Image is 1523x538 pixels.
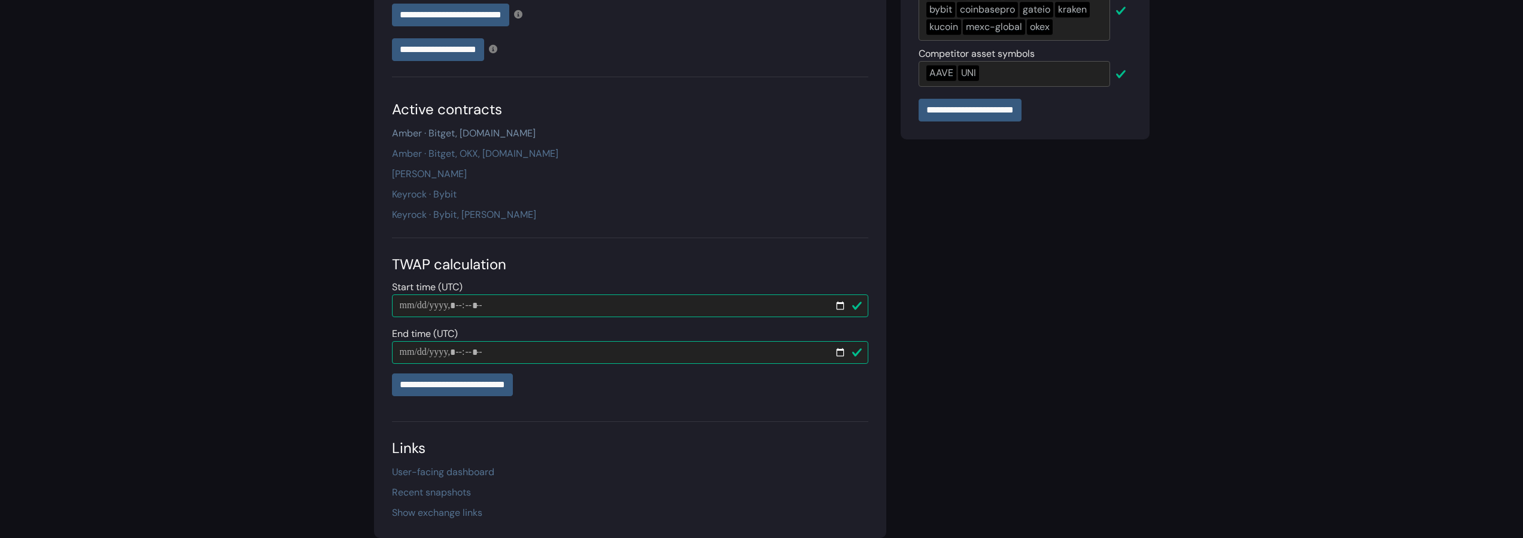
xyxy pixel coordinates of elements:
[392,506,482,519] a: Show exchange links
[392,99,868,120] div: Active contracts
[1027,19,1053,35] div: okex
[1055,2,1090,17] div: kraken
[926,65,956,81] div: AAVE
[958,65,979,81] div: UNI
[1020,2,1053,17] div: gateio
[919,47,1035,61] label: Competitor asset symbols
[392,486,471,499] a: Recent snapshots
[392,188,457,200] a: Keyrock · Bybit
[392,327,458,341] label: End time (UTC)
[963,19,1025,35] div: mexc-global
[392,437,868,459] div: Links
[957,2,1018,17] div: coinbasepro
[392,254,868,275] div: TWAP calculation
[392,208,536,221] a: Keyrock · Bybit, [PERSON_NAME]
[392,147,558,160] a: Amber · Bitget, OKX, [DOMAIN_NAME]
[926,19,961,35] div: kucoin
[392,168,467,180] a: [PERSON_NAME]
[926,2,955,17] div: bybit
[392,466,494,478] a: User-facing dashboard
[392,127,536,139] a: Amber · Bitget, [DOMAIN_NAME]
[392,280,463,294] label: Start time (UTC)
